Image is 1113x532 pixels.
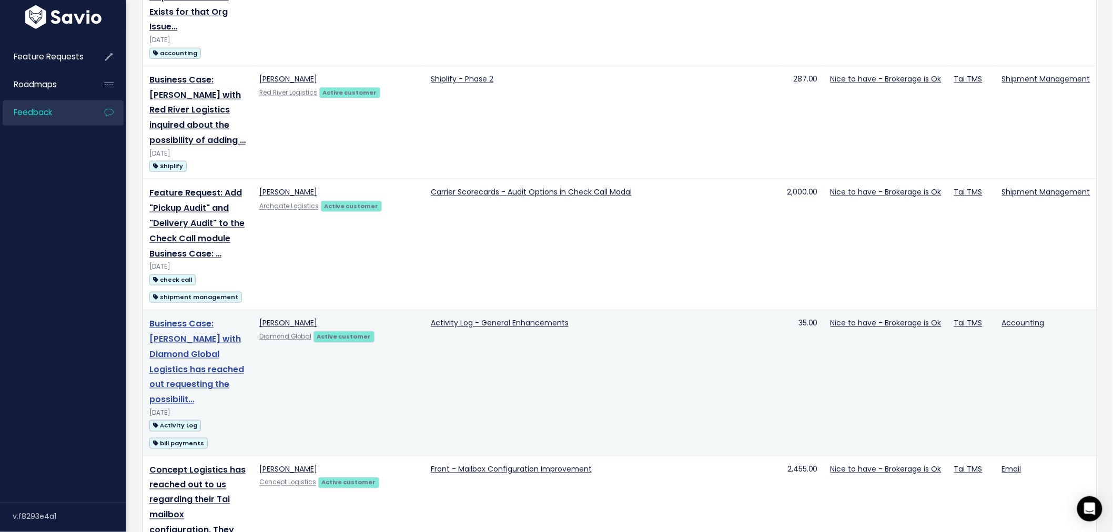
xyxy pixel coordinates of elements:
a: Active customer [318,477,379,487]
a: Concept Logistics [259,478,316,487]
td: 2,000.00 [780,179,824,310]
div: v.f8293e4a1 [13,503,126,530]
a: Tai TMS [954,464,983,474]
a: Diamond Global [259,332,311,341]
a: Red River Logistics [259,88,317,97]
span: check call [149,274,196,285]
span: bill payments [149,438,208,449]
span: shipment management [149,292,242,303]
a: [PERSON_NAME] [259,187,317,197]
a: Active customer [319,87,380,97]
a: Shiplify [149,159,187,172]
div: [DATE] [149,407,247,418]
div: [DATE] [149,261,247,272]
div: [DATE] [149,148,247,159]
strong: Active customer [317,332,371,341]
a: Tai TMS [954,74,983,84]
strong: Active customer [322,88,377,97]
a: Activity Log - General Enhancements [431,318,569,328]
span: Activity Log [149,420,201,431]
a: Shipment Management [1002,74,1090,84]
div: [DATE] [149,35,247,46]
a: Shipment Management [1002,187,1090,197]
img: logo-white.9d6f32f41409.svg [23,5,104,29]
a: Business Case: [PERSON_NAME] with Diamond Global Logistics has reached out requesting the possibi... [149,318,244,405]
a: Archgate Logistics [259,202,319,210]
a: [PERSON_NAME] [259,74,317,84]
a: Feature Requests [3,45,87,69]
a: Nice to have - Brokerage is Ok [831,187,942,197]
span: Feature Requests [14,51,84,62]
a: [PERSON_NAME] [259,318,317,328]
a: check call [149,273,196,286]
strong: Active customer [324,202,378,210]
a: Tai TMS [954,187,983,197]
td: 35.00 [780,310,824,456]
span: Shiplify [149,161,187,172]
a: Feature Request: Add "Pickup Audit" and "Delivery Audit" to the Check Call module Business Case: … [149,187,245,259]
a: shipment management [149,290,242,303]
a: bill payments [149,436,208,449]
strong: Active customer [321,478,376,487]
a: Carrier Scorecards - Audit Options in Check Call Modal [431,187,632,197]
a: Front - Mailbox Configuration Improvement [431,464,592,474]
a: Activity Log [149,418,201,432]
a: Roadmaps [3,73,87,97]
a: Active customer [313,331,375,341]
a: Business Case: [PERSON_NAME] with Red River Logistics inquired about the possibility of adding … [149,74,246,146]
a: Active customer [321,200,382,211]
td: 287.00 [780,66,824,179]
a: accounting [149,46,201,59]
a: Nice to have - Brokerage is Ok [831,74,942,84]
a: Tai TMS [954,318,983,328]
a: [PERSON_NAME] [259,464,317,474]
a: Nice to have - Brokerage is Ok [831,464,942,474]
span: Feedback [14,107,52,118]
span: accounting [149,48,201,59]
a: Email [1002,464,1021,474]
span: Roadmaps [14,79,57,90]
div: Open Intercom Messenger [1077,496,1102,521]
a: Shiplify - Phase 2 [431,74,493,84]
a: Nice to have - Brokerage is Ok [831,318,942,328]
a: Accounting [1002,318,1045,328]
a: Feedback [3,100,87,125]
